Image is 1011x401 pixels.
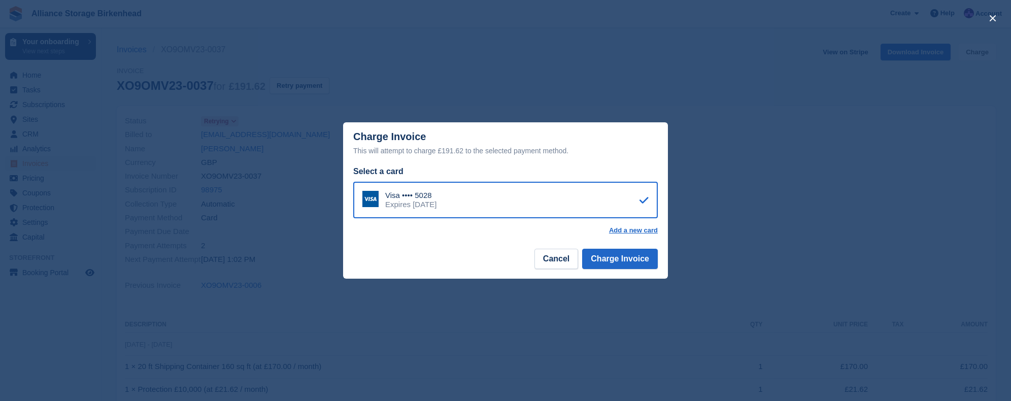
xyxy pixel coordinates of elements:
div: Charge Invoice [353,131,658,157]
div: Select a card [353,165,658,178]
img: Visa Logo [362,191,379,207]
div: Expires [DATE] [385,200,436,209]
a: Add a new card [609,226,658,235]
button: close [985,10,1001,26]
button: Charge Invoice [582,249,658,269]
div: This will attempt to charge £191.62 to the selected payment method. [353,145,658,157]
button: Cancel [534,249,578,269]
div: Visa •••• 5028 [385,191,436,200]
